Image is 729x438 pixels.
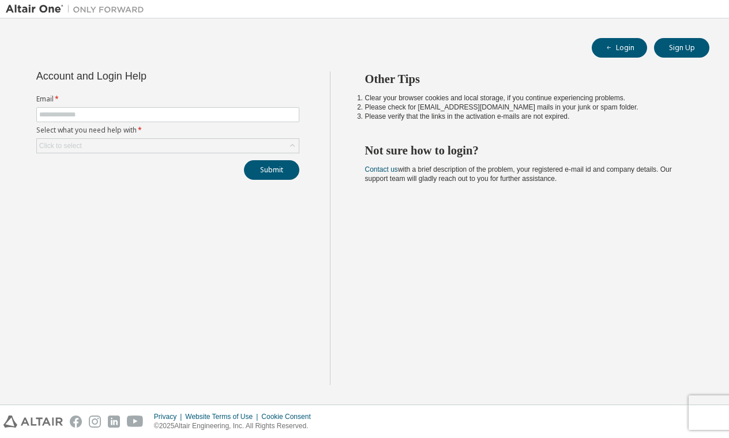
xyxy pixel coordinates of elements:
[3,416,63,428] img: altair_logo.svg
[37,139,299,153] div: Click to select
[185,412,261,421] div: Website Terms of Use
[154,421,318,431] p: © 2025 Altair Engineering, Inc. All Rights Reserved.
[154,412,185,421] div: Privacy
[261,412,317,421] div: Cookie Consent
[244,160,299,180] button: Submit
[89,416,101,428] img: instagram.svg
[365,103,689,112] li: Please check for [EMAIL_ADDRESS][DOMAIN_NAME] mails in your junk or spam folder.
[365,165,398,173] a: Contact us
[365,112,689,121] li: Please verify that the links in the activation e-mails are not expired.
[365,165,672,183] span: with a brief description of the problem, your registered e-mail id and company details. Our suppo...
[654,38,709,58] button: Sign Up
[365,71,689,86] h2: Other Tips
[365,93,689,103] li: Clear your browser cookies and local storage, if you continue experiencing problems.
[127,416,144,428] img: youtube.svg
[36,71,247,81] div: Account and Login Help
[70,416,82,428] img: facebook.svg
[6,3,150,15] img: Altair One
[39,141,82,150] div: Click to select
[36,126,299,135] label: Select what you need help with
[108,416,120,428] img: linkedin.svg
[592,38,647,58] button: Login
[365,143,689,158] h2: Not sure how to login?
[36,95,299,104] label: Email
